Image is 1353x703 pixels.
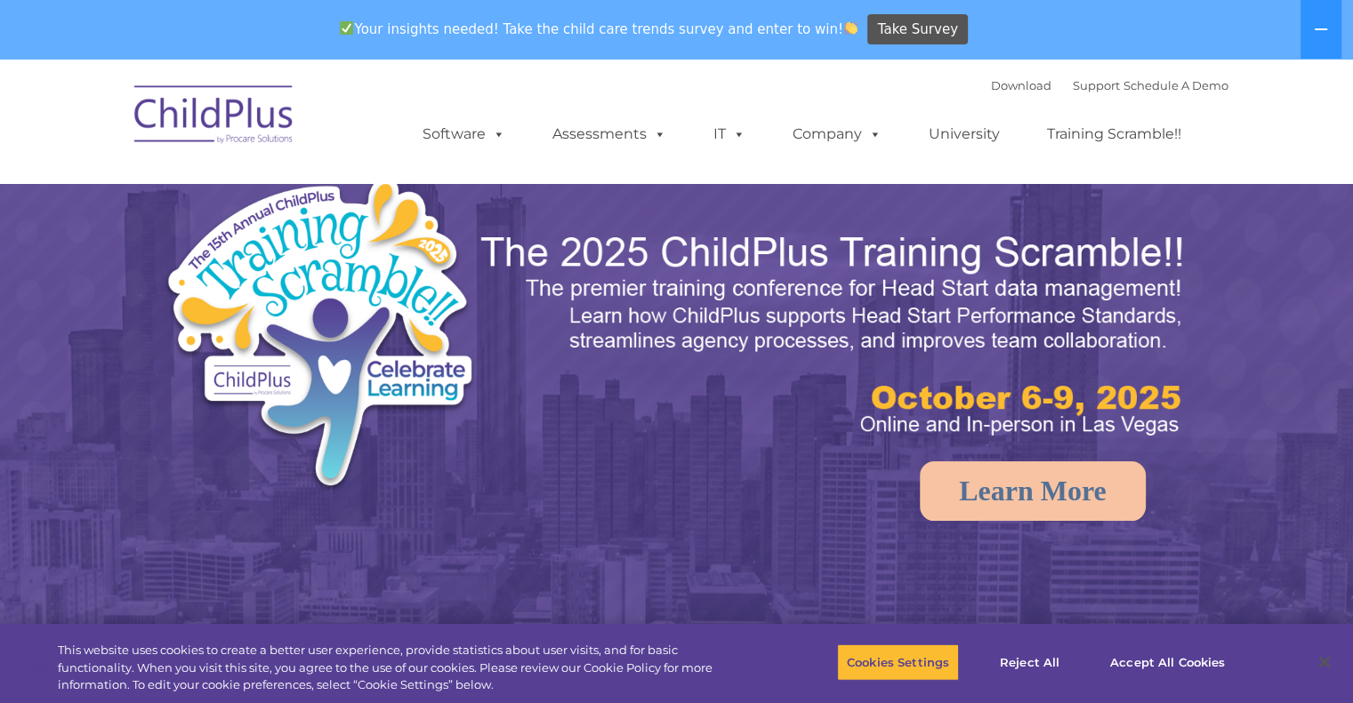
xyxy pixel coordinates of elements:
[535,116,684,152] a: Assessments
[247,117,302,131] span: Last name
[125,73,303,162] img: ChildPlus by Procare Solutions
[920,461,1146,521] a: Learn More
[58,642,745,694] div: This website uses cookies to create a better user experience, provide statistics about user visit...
[247,190,323,204] span: Phone number
[1029,116,1199,152] a: Training Scramble!!
[974,643,1085,681] button: Reject All
[340,21,353,35] img: ✅
[696,116,763,152] a: IT
[405,116,523,152] a: Software
[837,643,959,681] button: Cookies Settings
[333,12,866,46] span: Your insights needed! Take the child care trends survey and enter to win!
[775,116,899,152] a: Company
[991,78,1051,92] a: Download
[1073,78,1120,92] a: Support
[911,116,1018,152] a: University
[844,21,858,35] img: 👏
[991,78,1228,92] font: |
[867,14,968,45] a: Take Survey
[1123,78,1228,92] a: Schedule A Demo
[878,14,958,45] span: Take Survey
[1100,643,1235,681] button: Accept All Cookies
[1305,643,1344,682] button: Close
